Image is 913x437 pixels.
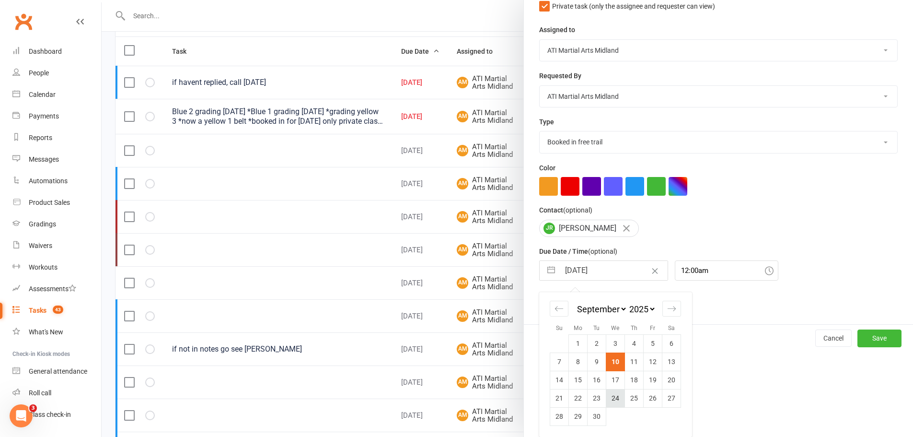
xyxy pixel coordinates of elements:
td: Tuesday, September 2, 2025 [588,334,606,353]
label: Assigned to [539,24,575,35]
div: Waivers [29,242,52,249]
div: Calendar [29,91,56,98]
div: General attendance [29,367,87,375]
button: Save [857,330,901,347]
small: Mo [574,325,582,331]
small: (optional) [588,248,617,255]
button: Cancel [815,330,852,347]
a: Payments [12,106,101,127]
span: 3 [29,404,37,412]
div: Gradings [29,220,56,228]
a: Waivers [12,235,101,257]
td: Friday, September 5, 2025 [644,334,662,353]
div: Calendar [539,292,692,437]
a: Assessments [12,278,101,300]
a: Messages [12,149,101,170]
div: Messages [29,155,59,163]
div: Reports [29,134,52,142]
td: Saturday, September 13, 2025 [662,353,681,371]
small: Th [631,325,637,331]
div: Workouts [29,263,58,271]
label: Due Date / Time [539,246,617,257]
div: Move forward to switch to the next month. [662,301,681,317]
td: Monday, September 29, 2025 [569,407,588,425]
label: Color [539,163,555,173]
div: Class check-in [29,411,71,418]
td: Monday, September 22, 2025 [569,389,588,407]
td: Wednesday, September 24, 2025 [606,389,625,407]
small: Tu [593,325,600,331]
td: Monday, September 15, 2025 [569,371,588,389]
a: General attendance kiosk mode [12,361,101,382]
label: Type [539,117,554,127]
td: Thursday, September 4, 2025 [625,334,644,353]
td: Thursday, September 25, 2025 [625,389,644,407]
a: Clubworx [12,10,35,34]
span: 43 [53,306,63,314]
td: Wednesday, September 3, 2025 [606,334,625,353]
small: Sa [668,325,675,331]
td: Saturday, September 6, 2025 [662,334,681,353]
a: People [12,62,101,84]
div: Move backward to switch to the previous month. [550,301,568,317]
td: Monday, September 8, 2025 [569,353,588,371]
a: Product Sales [12,192,101,213]
td: Tuesday, September 23, 2025 [588,389,606,407]
td: Thursday, September 11, 2025 [625,353,644,371]
a: Roll call [12,382,101,404]
span: JR [543,223,555,234]
small: Su [556,325,563,331]
div: Dashboard [29,47,62,55]
button: Clear Date [647,261,663,280]
div: People [29,69,49,77]
a: Tasks 43 [12,300,101,321]
td: Thursday, September 18, 2025 [625,371,644,389]
div: [PERSON_NAME] [539,220,639,237]
td: Friday, September 26, 2025 [644,389,662,407]
a: Dashboard [12,41,101,62]
a: Reports [12,127,101,149]
td: Sunday, September 14, 2025 [550,371,569,389]
div: Product Sales [29,199,70,206]
div: Assessments [29,285,76,293]
small: We [611,325,619,331]
a: Calendar [12,84,101,106]
td: Wednesday, September 17, 2025 [606,371,625,389]
td: Sunday, September 21, 2025 [550,389,569,407]
td: Saturday, September 27, 2025 [662,389,681,407]
label: Requested By [539,71,581,81]
td: Tuesday, September 9, 2025 [588,353,606,371]
td: Monday, September 1, 2025 [569,334,588,353]
td: Selected. Wednesday, September 10, 2025 [606,353,625,371]
div: Roll call [29,389,51,397]
div: What's New [29,328,63,336]
td: Sunday, September 28, 2025 [550,407,569,425]
div: Automations [29,177,68,185]
label: Contact [539,205,592,215]
td: Sunday, September 7, 2025 [550,353,569,371]
a: Automations [12,170,101,192]
td: Tuesday, September 16, 2025 [588,371,606,389]
small: Fr [650,325,655,331]
small: (optional) [563,206,592,214]
a: Class kiosk mode [12,404,101,425]
label: Email preferences [539,290,595,300]
td: Tuesday, September 30, 2025 [588,407,606,425]
td: Friday, September 12, 2025 [644,353,662,371]
iframe: Intercom live chat [10,404,33,427]
td: Friday, September 19, 2025 [644,371,662,389]
div: Tasks [29,307,46,314]
a: Workouts [12,257,101,278]
div: Payments [29,112,59,120]
td: Saturday, September 20, 2025 [662,371,681,389]
a: Gradings [12,213,101,235]
a: What's New [12,321,101,343]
